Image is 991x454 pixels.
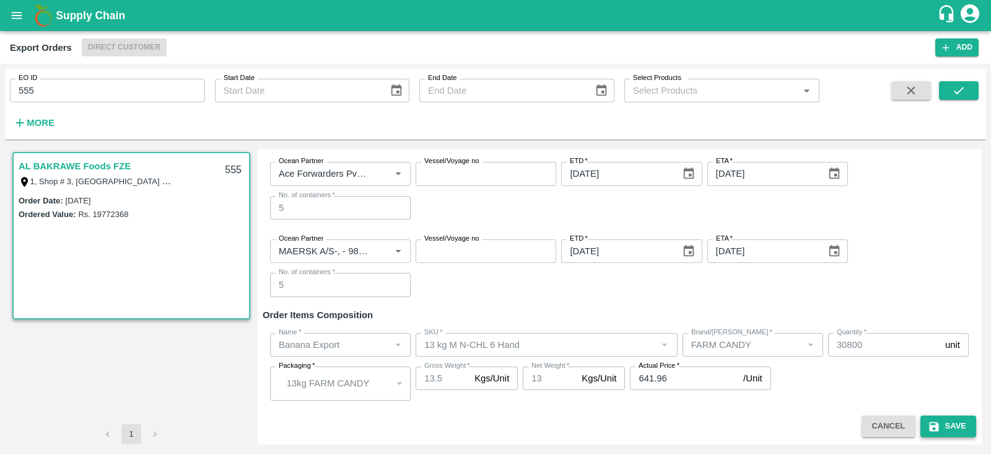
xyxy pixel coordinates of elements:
input: Create Brand/Marka [686,337,799,353]
button: More [10,112,58,133]
b: Supply Chain [56,9,125,22]
label: Net Weight [531,361,569,371]
label: ETD [570,234,588,244]
label: No. of containers [279,267,335,277]
nav: pagination navigation [96,424,167,444]
label: Ocean Partner [279,234,323,244]
label: Order Date : [19,196,63,205]
label: Ocean Partner [279,156,323,166]
input: Select Products [628,82,795,99]
label: Actual Price [639,361,679,371]
button: open drawer [2,1,31,30]
div: Export Orders [10,40,72,56]
label: SKU [424,327,442,337]
label: Vessel/Voyage no [424,234,479,244]
label: ETA [716,156,733,166]
label: Name [279,327,301,337]
button: Add [935,38,979,56]
input: SKU [419,337,653,353]
button: page 1 [121,424,141,444]
strong: Order Items Composition [263,310,373,320]
button: Choose date, selected date is Sep 17, 2025 [823,239,846,263]
input: Name [274,337,386,353]
button: Save [920,416,976,437]
input: Select Date [707,239,818,263]
input: Enter [270,273,411,296]
button: Choose date [590,79,613,102]
button: Choose date, selected date is Sep 17, 2025 [677,239,701,263]
label: 1, Shop # 3, [GEOGRAPHIC_DATA] – central fruits and vegetables market, , , , , [GEOGRAPHIC_DATA] [30,176,403,186]
label: End Date [428,73,456,83]
a: AL BAKRAWE Foods FZE [19,158,131,174]
label: Brand/[PERSON_NAME] [691,327,772,337]
button: Choose date, selected date is Sep 14, 2025 [677,162,701,185]
input: Select Ocean Partner [274,166,370,182]
label: Quantity [837,327,867,337]
label: Rs. 19772368 [78,210,128,219]
input: Start Date [215,79,380,102]
input: Enter EO ID [10,79,205,102]
input: End Date [419,79,584,102]
button: Choose date, selected date is Sep 14, 2025 [823,162,846,185]
p: Kgs/Unit [582,372,616,385]
p: Kgs/Unit [474,372,509,385]
label: Select Products [633,73,681,83]
p: 13kg FARM CANDY [287,376,391,390]
input: Select Ocean Partner [274,243,370,259]
p: /Unit [743,372,762,385]
label: Start Date [224,73,255,83]
input: Select Date [707,162,818,185]
p: unit [945,338,960,352]
label: No. of containers [279,190,335,200]
input: 0.0 [828,333,940,357]
label: Gross Weight [424,361,470,371]
label: Packaging [279,361,315,371]
label: ETA [716,234,733,244]
div: 555 [217,156,249,185]
button: Open [390,243,406,259]
label: [DATE] [66,196,91,205]
input: Enter [270,196,411,220]
input: 0.0 [416,367,469,390]
div: customer-support [937,4,959,27]
label: EO ID [19,73,37,83]
a: Supply Chain [56,7,937,24]
input: Select Date [561,239,672,263]
div: account of current user [959,2,981,29]
input: Select Date [561,162,672,185]
button: Choose date [385,79,408,102]
strong: More [27,118,55,128]
img: logo [31,3,56,28]
button: Open [798,82,814,99]
button: Open [390,166,406,182]
input: 0.0 [523,367,577,390]
label: Vessel/Voyage no [424,156,479,166]
label: Ordered Value: [19,210,76,219]
button: Cancel [862,416,915,437]
label: ETD [570,156,588,166]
